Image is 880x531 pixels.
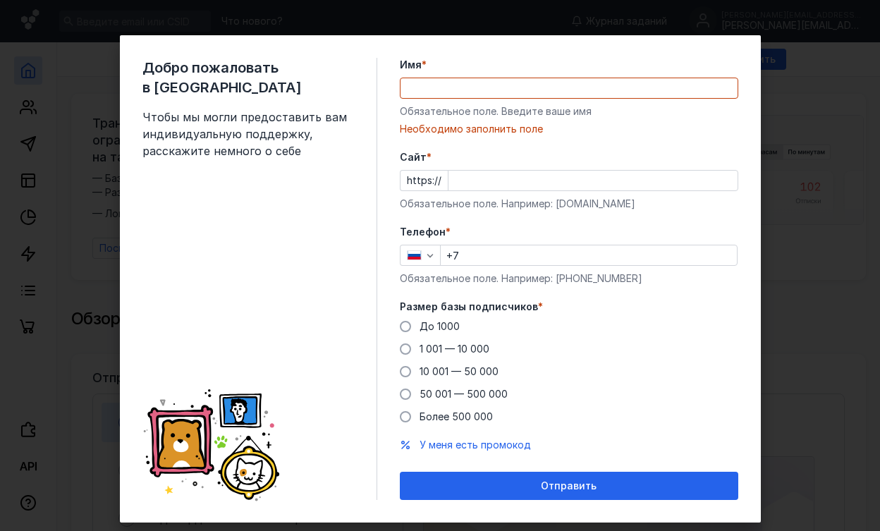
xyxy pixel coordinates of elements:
div: Обязательное поле. Введите ваше имя [400,104,738,118]
span: До 1000 [420,320,460,332]
button: Отправить [400,472,738,500]
span: Телефон [400,225,446,239]
span: Чтобы мы могли предоставить вам индивидуальную поддержку, расскажите немного о себе [142,109,354,159]
span: 1 001 — 10 000 [420,343,489,355]
span: 50 001 — 500 000 [420,388,508,400]
div: Обязательное поле. Например: [DOMAIN_NAME] [400,197,738,211]
span: Имя [400,58,422,72]
span: Более 500 000 [420,410,493,422]
span: У меня есть промокод [420,439,531,451]
span: Отправить [541,480,597,492]
span: Добро пожаловать в [GEOGRAPHIC_DATA] [142,58,354,97]
span: Размер базы подписчиков [400,300,538,314]
button: У меня есть промокод [420,438,531,452]
div: Необходимо заполнить поле [400,122,738,136]
div: Обязательное поле. Например: [PHONE_NUMBER] [400,271,738,286]
span: Cайт [400,150,427,164]
span: 10 001 — 50 000 [420,365,499,377]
